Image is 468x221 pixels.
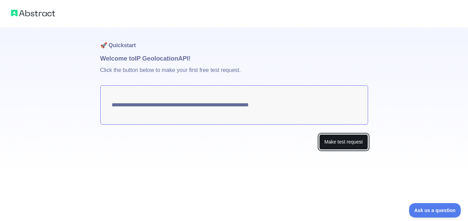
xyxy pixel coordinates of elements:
[319,134,368,150] button: Make test request
[409,203,461,218] iframe: Toggle Customer Support
[100,28,368,54] h1: 🚀 Quickstart
[100,63,368,85] p: Click the button below to make your first free test request.
[11,8,55,18] img: Abstract logo
[100,54,368,63] h1: Welcome to IP Geolocation API!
